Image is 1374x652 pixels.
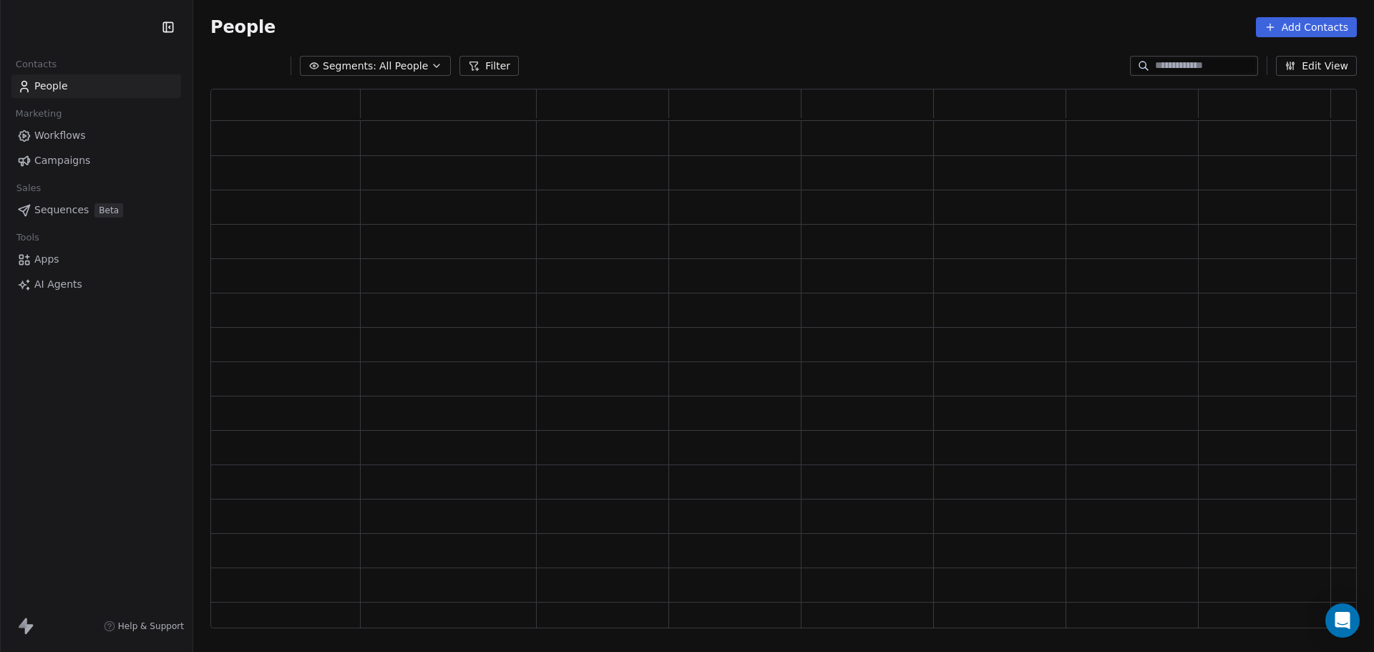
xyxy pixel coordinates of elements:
[1325,603,1360,638] div: Open Intercom Messenger
[11,74,181,98] a: People
[34,277,82,292] span: AI Agents
[11,124,181,147] a: Workflows
[34,79,68,94] span: People
[11,273,181,296] a: AI Agents
[9,54,63,75] span: Contacts
[118,621,184,632] span: Help & Support
[459,56,519,76] button: Filter
[11,248,181,271] a: Apps
[323,59,376,74] span: Segments:
[34,153,90,168] span: Campaigns
[34,203,89,218] span: Sequences
[379,59,428,74] span: All People
[11,149,181,172] a: Campaigns
[94,203,123,218] span: Beta
[34,128,86,143] span: Workflows
[1256,17,1357,37] button: Add Contacts
[1276,56,1357,76] button: Edit View
[104,621,184,632] a: Help & Support
[10,227,45,248] span: Tools
[9,103,68,125] span: Marketing
[10,177,47,199] span: Sales
[210,16,276,38] span: People
[11,198,181,222] a: SequencesBeta
[34,252,59,267] span: Apps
